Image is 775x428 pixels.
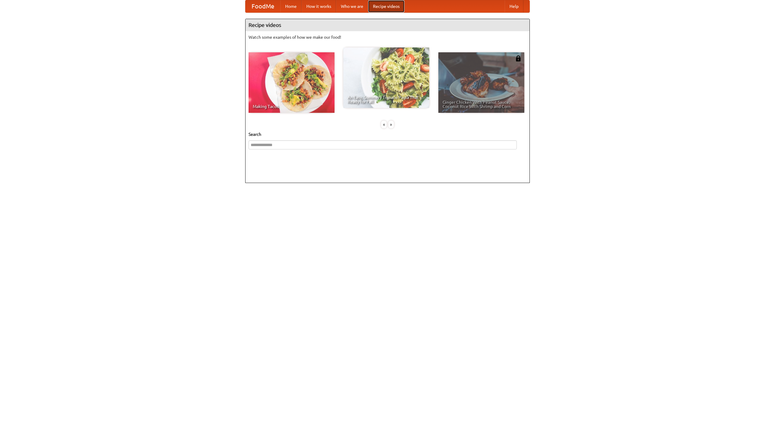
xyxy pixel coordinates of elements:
a: Making Tacos [249,52,335,113]
a: FoodMe [246,0,280,12]
a: Recipe videos [368,0,404,12]
p: Watch some examples of how we make our food! [249,34,526,40]
h5: Search [249,131,526,137]
a: Home [280,0,302,12]
div: « [381,121,387,128]
a: Who we are [336,0,368,12]
div: » [388,121,394,128]
a: An Easy, Summery Tomato Pasta That's Ready for Fall [343,47,429,108]
h4: Recipe videos [246,19,529,31]
a: Help [505,0,523,12]
span: An Easy, Summery Tomato Pasta That's Ready for Fall [348,95,425,104]
a: How it works [302,0,336,12]
img: 483408.png [515,55,521,61]
span: Making Tacos [253,104,330,109]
